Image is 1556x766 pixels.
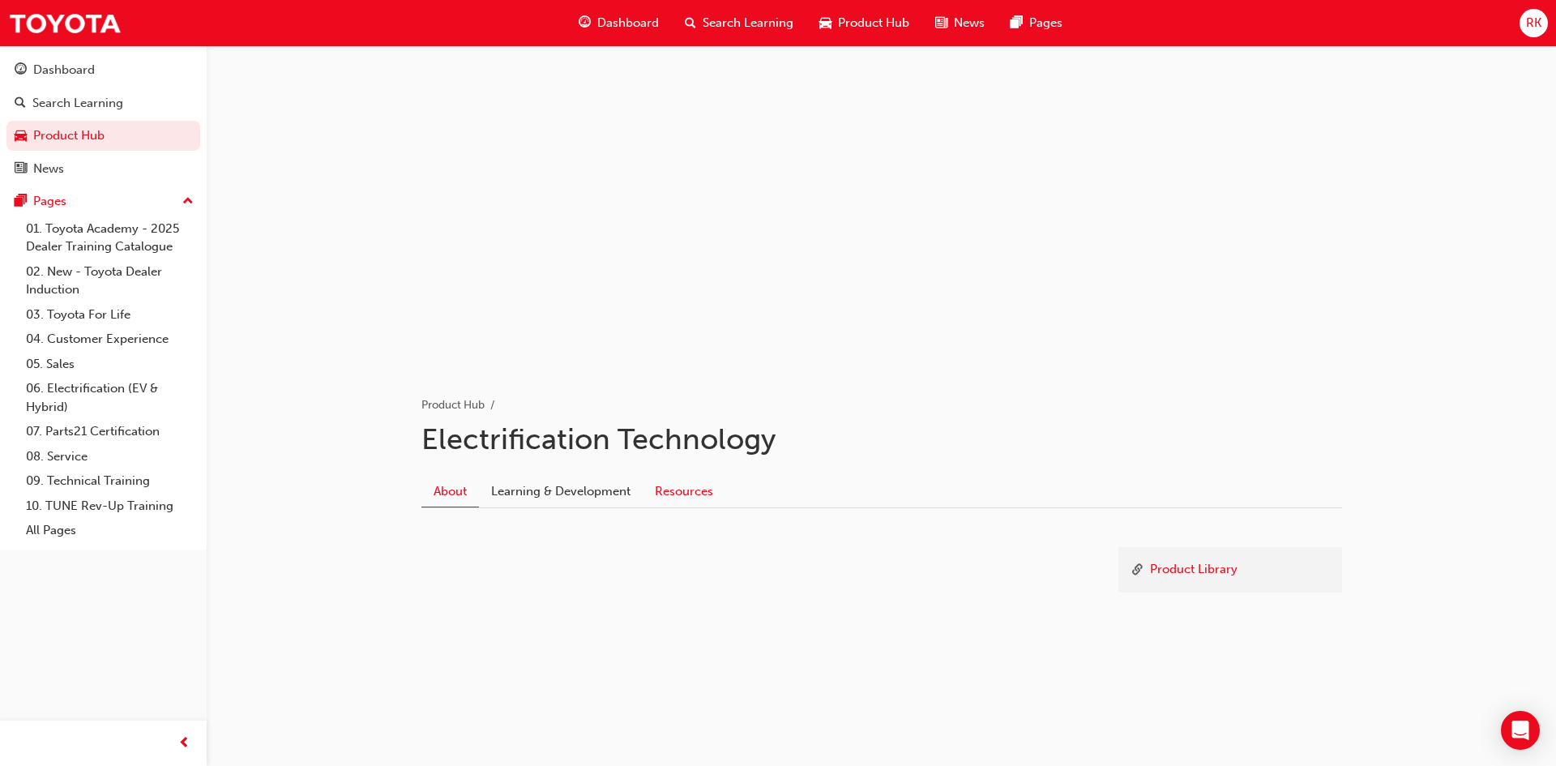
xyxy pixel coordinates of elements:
[19,518,200,543] a: All Pages
[19,376,200,419] a: 06. Electrification (EV & Hybrid)
[19,444,200,469] a: 08. Service
[421,422,1342,457] h1: Electrification Technology
[19,216,200,259] a: 01. Toyota Academy - 2025 Dealer Training Catalogue
[1011,13,1023,33] span: pages-icon
[19,327,200,352] a: 04. Customer Experience
[1501,711,1540,750] div: Open Intercom Messenger
[1131,560,1143,580] span: link-icon
[19,352,200,377] a: 05. Sales
[19,419,200,444] a: 07. Parts21 Certification
[19,302,200,327] a: 03. Toyota For Life
[19,494,200,519] a: 10. TUNE Rev-Up Training
[806,6,922,40] a: car-iconProduct Hub
[1526,14,1541,32] span: RK
[819,13,831,33] span: car-icon
[6,186,200,216] button: Pages
[15,63,27,78] span: guage-icon
[8,5,122,41] img: Trak
[421,476,479,507] a: About
[479,476,643,507] a: Learning & Development
[15,195,27,209] span: pages-icon
[15,96,26,111] span: search-icon
[33,192,66,211] div: Pages
[6,154,200,184] a: News
[6,52,200,186] button: DashboardSearch LearningProduct HubNews
[954,14,985,32] span: News
[838,14,909,32] span: Product Hub
[685,13,696,33] span: search-icon
[579,13,591,33] span: guage-icon
[566,6,672,40] a: guage-iconDashboard
[19,259,200,302] a: 02. New - Toyota Dealer Induction
[15,129,27,143] span: car-icon
[15,162,27,177] span: news-icon
[32,94,123,113] div: Search Learning
[1520,9,1548,37] button: RK
[33,61,95,79] div: Dashboard
[33,160,64,178] div: News
[6,88,200,118] a: Search Learning
[19,469,200,494] a: 09. Technical Training
[6,121,200,151] a: Product Hub
[672,6,806,40] a: search-iconSearch Learning
[6,55,200,85] a: Dashboard
[935,13,947,33] span: news-icon
[703,14,793,32] span: Search Learning
[1150,560,1238,580] a: Product Library
[182,191,194,212] span: up-icon
[643,476,725,507] a: Resources
[178,734,190,754] span: prev-icon
[1029,14,1062,32] span: Pages
[421,398,485,412] a: Product Hub
[998,6,1075,40] a: pages-iconPages
[922,6,998,40] a: news-iconNews
[597,14,659,32] span: Dashboard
